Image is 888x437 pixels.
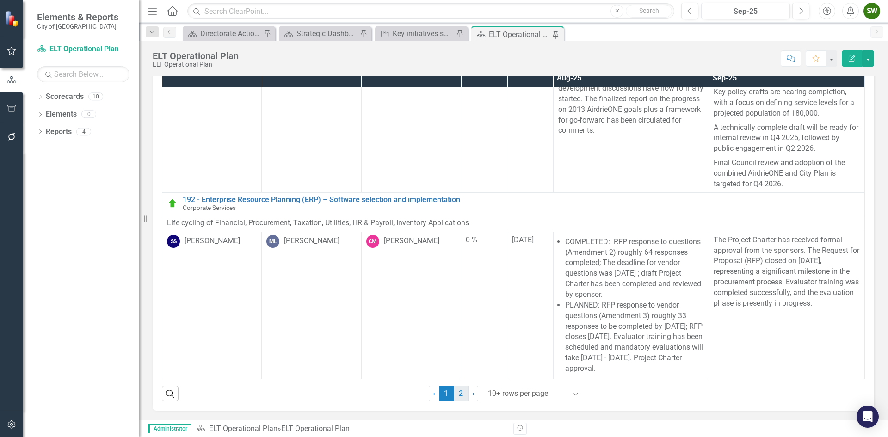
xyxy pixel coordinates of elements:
[153,51,239,61] div: ELT Operational Plan
[196,424,506,434] div: »
[200,28,261,39] div: Directorate Action Plan
[148,424,191,433] span: Administrator
[393,28,454,39] div: Key initiatives supporting Council's focus areas
[714,235,860,311] p: The Project Charter has received formal approval from the sponsors. The Request for Proposal (RFP...
[384,236,439,246] div: [PERSON_NAME]
[209,424,277,433] a: ELT Operational Plan
[162,232,262,379] td: Double-Click to Edit
[714,85,860,121] p: Key policy drafts are nearing completion, with a focus on defining service levels for a projected...
[439,386,454,401] span: 1
[167,198,178,209] img: On Target
[565,300,704,374] li: PLANNED: RFP response to vendor questions (Amendment 3) roughly 33 responses to be completed by [...
[701,3,790,19] button: Sep-25
[262,232,361,379] td: Double-Click to Edit
[162,215,865,232] td: Double-Click to Edit
[361,232,461,379] td: Double-Click to Edit
[377,28,454,39] a: Key initiatives supporting Council's focus areas
[507,49,554,192] td: Double-Click to Edit
[512,235,534,244] span: [DATE]
[76,128,91,135] div: 4
[183,196,860,204] a: 192 - Enterprise Resource Planning (ERP) – Software selection and implementation
[489,29,550,40] div: ELT Operational Plan
[46,127,72,137] a: Reports
[185,236,240,246] div: [PERSON_NAME]
[266,235,279,248] div: ML
[857,406,879,428] div: Open Intercom Messenger
[162,49,262,192] td: Double-Click to Edit
[366,235,379,248] div: CM
[153,61,239,68] div: ELT Operational Plan
[507,232,554,379] td: Double-Click to Edit
[81,111,96,118] div: 0
[296,28,358,39] div: Strategic Dashboard
[5,11,21,27] img: ClearPoint Strategy
[461,232,507,379] td: Double-Click to Edit
[284,236,339,246] div: [PERSON_NAME]
[281,424,350,433] div: ELT Operational Plan
[466,235,502,246] div: 0 %
[183,204,236,211] span: Corporate Services
[626,5,672,18] button: Search
[167,235,180,248] div: SS
[37,12,118,23] span: Elements & Reports
[37,23,118,30] small: City of [GEOGRAPHIC_DATA]
[704,6,787,17] div: Sep-25
[461,49,507,192] td: Double-Click to Edit
[709,232,865,379] td: Double-Click to Edit
[281,28,358,39] a: Strategic Dashboard
[639,7,659,14] span: Search
[553,49,709,192] td: Double-Click to Edit
[185,28,261,39] a: Directorate Action Plan
[361,49,461,192] td: Double-Click to Edit
[187,3,674,19] input: Search ClearPoint...
[565,237,704,300] li: COMPLETED: RFP response to questions (Amendment 2) roughly 64 responses completed; The deadline f...
[472,389,475,398] span: ›
[454,386,469,401] a: 2
[863,3,880,19] button: SW
[37,66,129,82] input: Search Below...
[433,389,435,398] span: ‹
[262,49,361,192] td: Double-Click to Edit
[46,92,84,102] a: Scorecards
[714,156,860,190] p: Final Council review and adoption of the combined AirdrieONE and City Plan is targeted for Q4 2026.
[46,109,77,120] a: Elements
[162,192,865,215] td: Double-Click to Edit Right Click for Context Menu
[553,232,709,379] td: Double-Click to Edit
[37,44,129,55] a: ELT Operational Plan
[167,218,469,227] span: Life cycling of Financial, Procurement, Taxation, Utilities, HR & Payroll, Inventory Applications
[88,93,103,101] div: 10
[709,49,865,192] td: Double-Click to Edit
[558,51,704,136] p: The project team continues to work on policy development. Drafts sections are being reviewed by t...
[714,121,860,156] p: A technically complete draft will be ready for internal review in Q4 2025, followed by public eng...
